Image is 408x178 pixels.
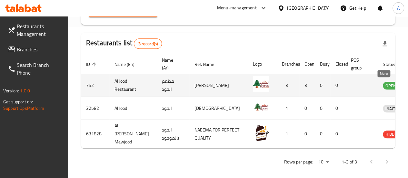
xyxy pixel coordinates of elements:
td: NAEEMA FOR PERFECT QUALITY [189,120,248,148]
td: Al [PERSON_NAME] Mawjood [109,120,157,148]
td: 3 [299,74,315,97]
td: 3 [277,74,299,97]
span: OPEN [383,82,399,89]
div: Total records count [134,38,162,49]
td: [PERSON_NAME] [189,74,248,97]
div: Export file [377,36,393,51]
th: Closed [330,54,346,74]
p: 1-3 of 3 [342,158,357,166]
span: Search Branch Phone [17,61,63,77]
th: Open [299,54,315,74]
span: Name (Ar) [162,56,182,72]
span: Version: [3,87,19,95]
th: Busy [315,54,330,74]
span: HIDDEN [383,131,402,138]
h2: Restaurants list [86,38,162,49]
div: [GEOGRAPHIC_DATA] [287,5,330,12]
td: 0 [315,74,330,97]
td: Al Jood Restaurant [109,74,157,97]
td: 0 [315,97,330,120]
span: Restaurants Management [17,22,63,38]
span: Get support on: [3,98,33,106]
div: Menu-management [217,4,257,12]
th: Logo [248,54,277,74]
span: ID [86,60,98,68]
th: Branches [277,54,299,74]
span: Branches [17,46,63,53]
span: Name (En) [114,60,143,68]
td: 0 [299,97,315,120]
a: Support.OpsPlatform [3,104,44,112]
td: 0 [330,74,346,97]
td: 631828 [81,120,109,148]
div: Rows per page: [316,157,331,167]
td: الجود بالموجود [157,120,189,148]
td: 0 [330,120,346,148]
span: POS group [351,56,370,72]
p: Rows per page: [284,158,313,166]
td: 1 [277,97,299,120]
td: 22582 [81,97,109,120]
td: Al Jood [109,97,157,120]
span: Status [383,60,404,68]
td: 0 [299,120,315,148]
td: 0 [330,97,346,120]
td: 752 [81,74,109,97]
span: Ref. Name [194,60,223,68]
span: 1.0.0 [20,87,30,95]
td: 0 [315,120,330,148]
a: Restaurants Management [3,18,68,42]
span: A [397,5,400,12]
img: Al Jood [253,99,269,115]
td: مطعم الجود [157,74,189,97]
img: Al Jood Bl Mawjood [253,125,269,141]
a: Branches [3,42,68,57]
span: 3 record(s) [134,41,162,47]
span: INACTIVE [383,105,405,112]
img: Al Jood Restaurant [253,76,269,92]
td: الجود [157,97,189,120]
td: [DEMOGRAPHIC_DATA] [189,97,248,120]
td: 1 [277,120,299,148]
a: Search Branch Phone [3,57,68,80]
